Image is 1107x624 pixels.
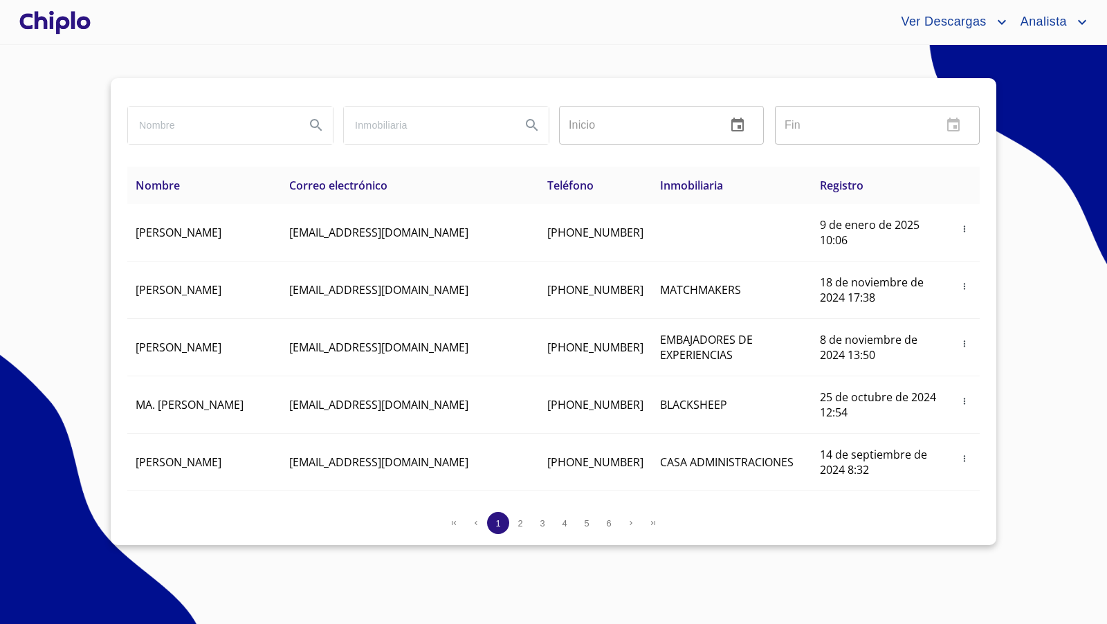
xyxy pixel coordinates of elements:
[606,518,611,529] span: 6
[890,11,993,33] span: Ver Descargas
[300,109,333,142] button: Search
[820,389,936,420] span: 25 de octubre de 2024 12:54
[660,397,727,412] span: BLACKSHEEP
[531,512,553,534] button: 3
[562,518,567,529] span: 4
[584,518,589,529] span: 5
[820,275,924,305] span: 18 de noviembre de 2024 17:38
[289,282,468,297] span: [EMAIL_ADDRESS][DOMAIN_NAME]
[820,332,917,363] span: 8 de noviembre de 2024 13:50
[660,455,794,470] span: CASA ADMINISTRACIONES
[495,518,500,529] span: 1
[136,282,221,297] span: [PERSON_NAME]
[660,178,723,193] span: Inmobiliaria
[518,518,522,529] span: 2
[576,512,598,534] button: 5
[136,397,244,412] span: MA. [PERSON_NAME]
[289,397,468,412] span: [EMAIL_ADDRESS][DOMAIN_NAME]
[547,282,643,297] span: [PHONE_NUMBER]
[289,340,468,355] span: [EMAIL_ADDRESS][DOMAIN_NAME]
[547,397,643,412] span: [PHONE_NUMBER]
[509,512,531,534] button: 2
[553,512,576,534] button: 4
[890,11,1009,33] button: account of current user
[598,512,620,534] button: 6
[660,282,741,297] span: MATCHMAKERS
[547,455,643,470] span: [PHONE_NUMBER]
[344,107,510,144] input: search
[289,455,468,470] span: [EMAIL_ADDRESS][DOMAIN_NAME]
[820,447,927,477] span: 14 de septiembre de 2024 8:32
[289,178,387,193] span: Correo electrónico
[515,109,549,142] button: Search
[136,340,221,355] span: [PERSON_NAME]
[136,178,180,193] span: Nombre
[1010,11,1074,33] span: Analista
[820,178,863,193] span: Registro
[487,512,509,534] button: 1
[136,455,221,470] span: [PERSON_NAME]
[1010,11,1090,33] button: account of current user
[547,225,643,240] span: [PHONE_NUMBER]
[547,178,594,193] span: Teléfono
[820,217,920,248] span: 9 de enero de 2025 10:06
[289,225,468,240] span: [EMAIL_ADDRESS][DOMAIN_NAME]
[128,107,294,144] input: search
[136,225,221,240] span: [PERSON_NAME]
[660,332,753,363] span: EMBAJADORES DE EXPERIENCIAS
[540,518,545,529] span: 3
[547,340,643,355] span: [PHONE_NUMBER]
